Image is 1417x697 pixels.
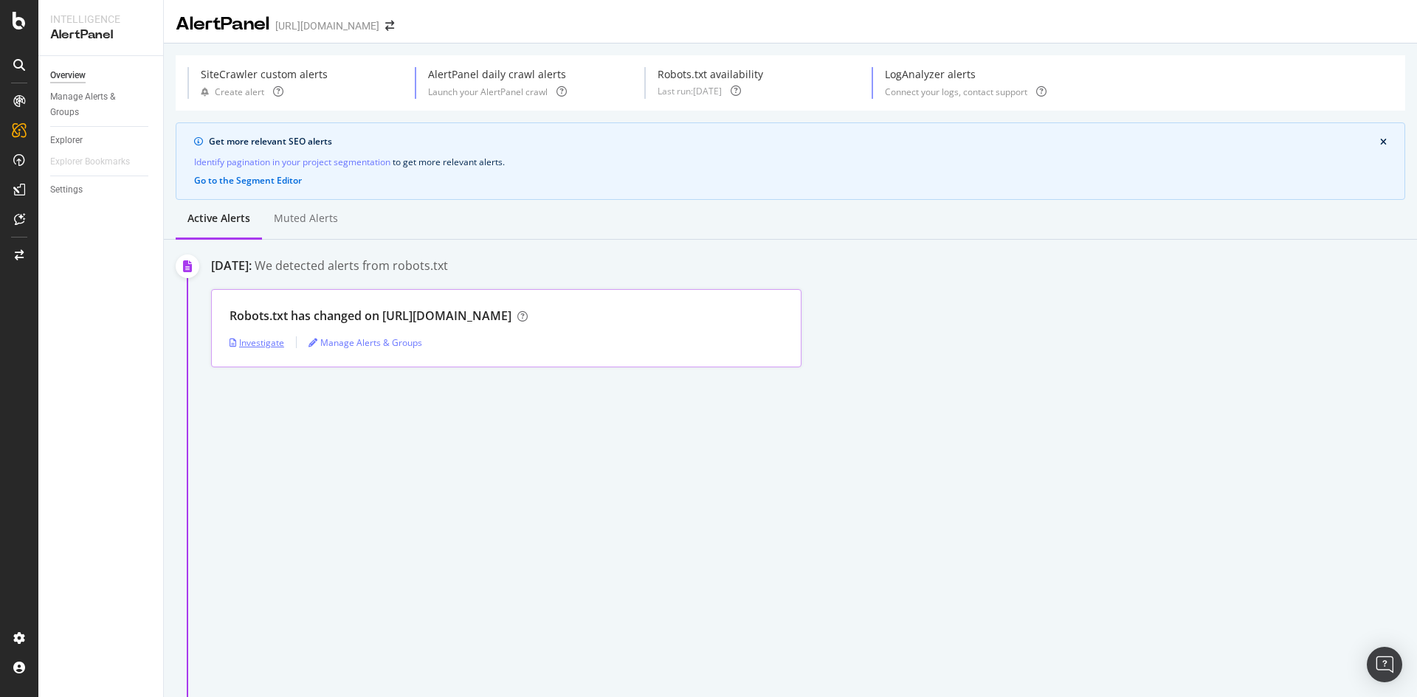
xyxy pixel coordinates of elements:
[209,135,1380,148] div: Get more relevant SEO alerts
[194,176,302,186] button: Go to the Segment Editor
[230,336,284,349] a: Investigate
[275,18,379,33] div: [URL][DOMAIN_NAME]
[658,67,763,82] div: Robots.txt availability
[1376,134,1390,150] button: close banner
[385,21,394,31] div: arrow-right-arrow-left
[187,211,250,226] div: Active alerts
[50,154,130,170] div: Explorer Bookmarks
[176,12,269,37] div: AlertPanel
[201,85,264,99] button: Create alert
[201,67,328,82] div: SiteCrawler custom alerts
[50,182,83,198] div: Settings
[50,68,153,83] a: Overview
[885,86,1027,98] div: Connect your logs, contact support
[50,133,153,148] a: Explorer
[50,182,153,198] a: Settings
[308,330,422,354] button: Manage Alerts & Groups
[428,86,548,98] div: Launch your AlertPanel crawl
[1367,647,1402,682] div: Open Intercom Messenger
[274,211,338,226] div: Muted alerts
[176,122,1405,200] div: info banner
[211,257,252,274] div: [DATE]:
[428,67,567,82] div: AlertPanel daily crawl alerts
[230,308,511,325] div: Robots.txt has changed on [URL][DOMAIN_NAME]
[50,89,153,120] a: Manage Alerts & Groups
[50,154,145,170] a: Explorer Bookmarks
[50,27,151,44] div: AlertPanel
[885,85,1027,99] button: Connect your logs, contact support
[50,89,139,120] div: Manage Alerts & Groups
[885,67,1047,82] div: LogAnalyzer alerts
[230,330,284,354] button: Investigate
[658,85,722,97] div: Last run: [DATE]
[428,85,548,99] button: Launch your AlertPanel crawl
[255,257,448,274] div: We detected alerts from robots.txt
[215,86,264,98] div: Create alert
[194,154,1387,170] div: to get more relevant alerts .
[50,68,86,83] div: Overview
[50,12,151,27] div: Intelligence
[50,133,83,148] div: Explorer
[194,154,390,170] a: Identify pagination in your project segmentation
[308,336,422,349] a: Manage Alerts & Groups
